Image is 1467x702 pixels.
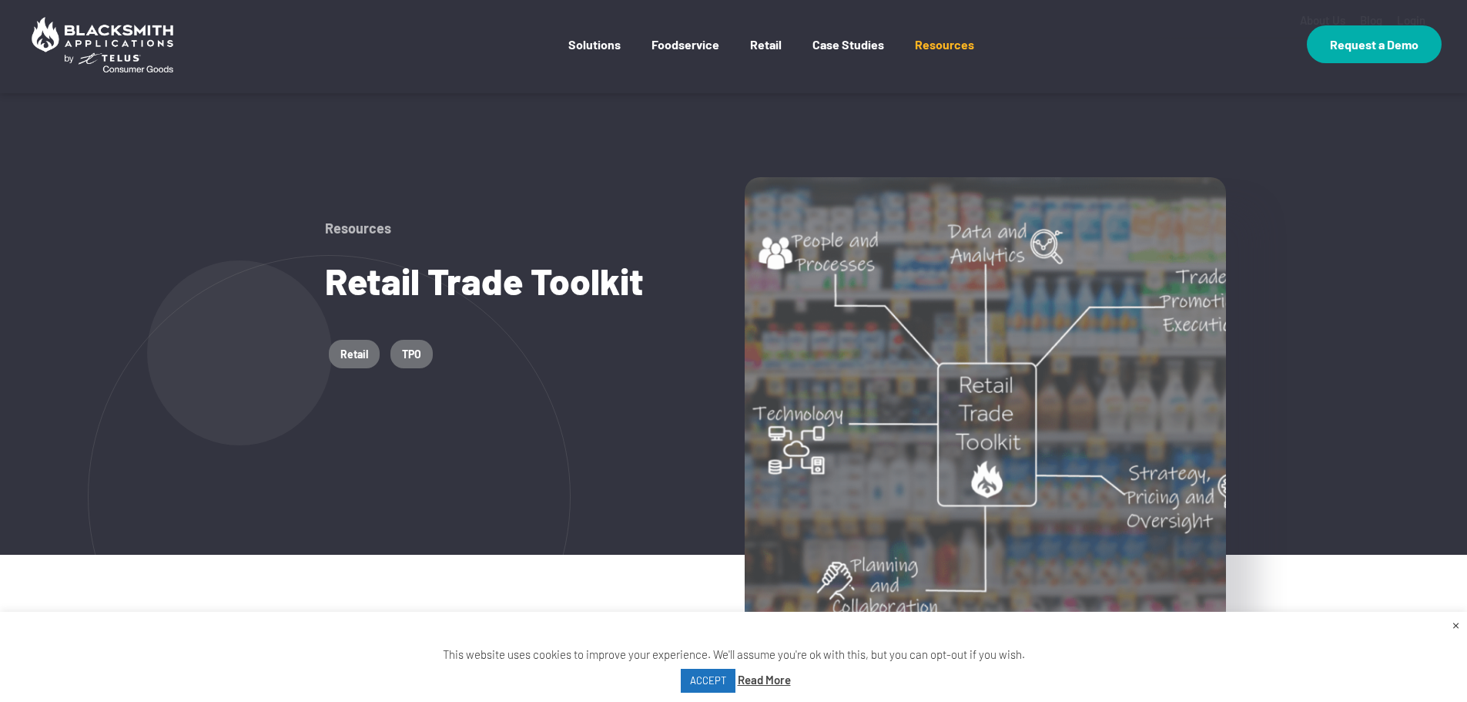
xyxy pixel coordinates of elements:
[1452,616,1459,633] a: Close the cookie bar
[745,177,1226,659] img: header-image
[443,647,1025,687] span: This website uses cookies to improve your experience. We'll assume you're ok with this, but you c...
[681,669,735,693] a: ACCEPT
[325,260,722,301] h1: Retail Trade Toolkit
[1307,25,1442,63] a: Request a Demo
[329,340,380,368] a: Retail
[651,37,719,75] a: Foodservice
[915,37,974,75] a: Resources
[25,11,179,79] img: Blacksmith Applications by TELUS Consumer Goods
[390,340,433,368] a: TPO
[738,670,791,690] a: Read More
[750,37,782,75] a: Retail
[325,220,391,237] a: Resources
[568,37,621,75] a: Solutions
[812,37,884,75] a: Case Studies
